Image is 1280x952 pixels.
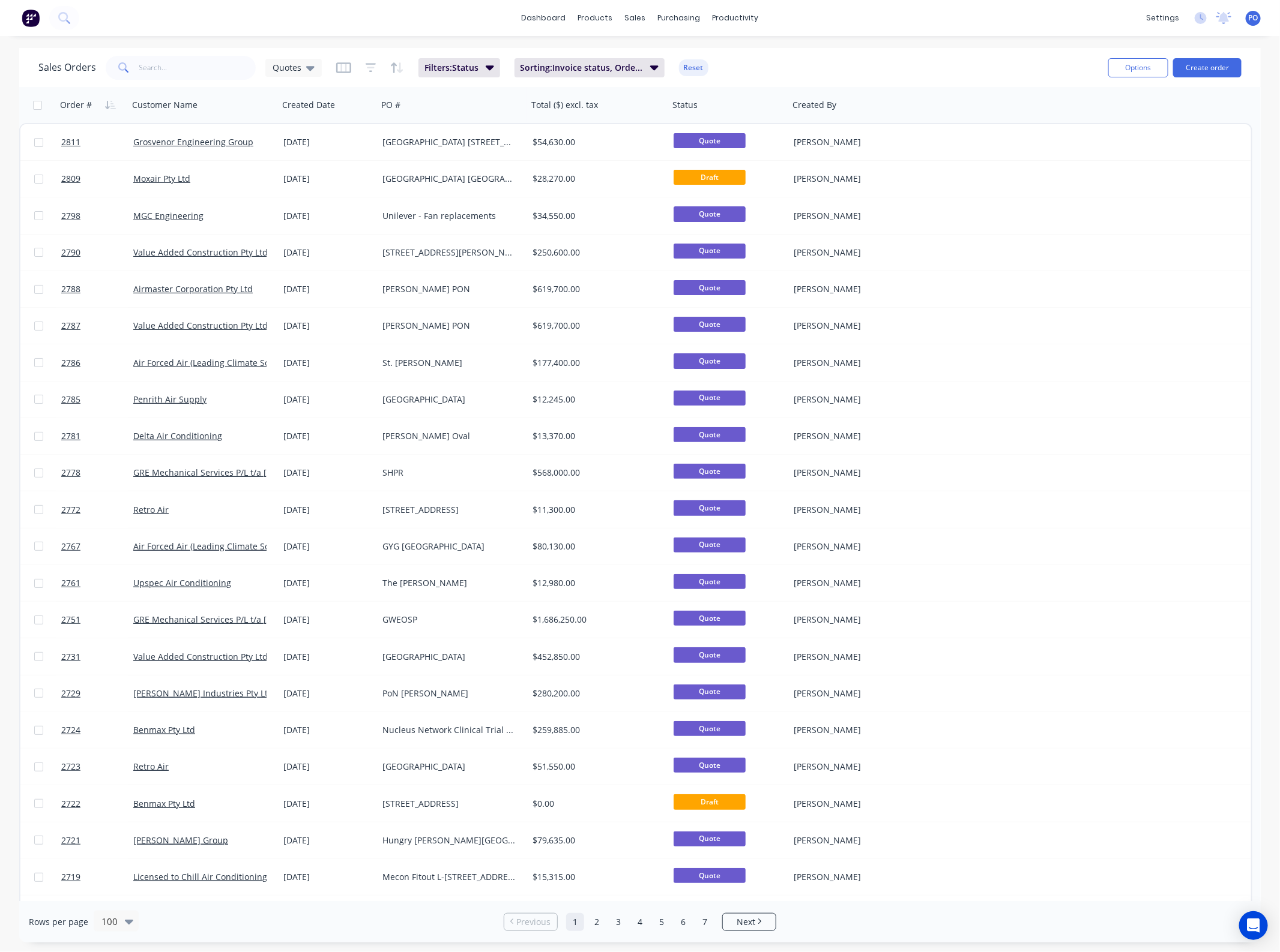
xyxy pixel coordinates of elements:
[61,357,80,369] span: 2786
[674,574,746,589] span: Quote
[674,206,746,221] span: Quote
[382,467,516,479] div: SHPR
[517,916,551,928] span: Previous
[61,540,80,552] span: 2767
[794,504,927,516] div: [PERSON_NAME]
[382,834,516,846] div: Hungry [PERSON_NAME][GEOGRAPHIC_DATA]
[133,173,190,184] a: Moxair Pty Ltd
[533,467,657,479] div: $568,000.00
[609,913,627,931] a: Page 3
[794,173,927,185] div: [PERSON_NAME]
[133,136,253,148] a: Grosvenor Engineering Group
[283,834,373,846] div: [DATE]
[61,786,133,822] a: 2722
[652,9,707,27] div: purchasing
[533,357,657,369] div: $177,400.00
[283,210,373,222] div: [DATE]
[61,430,80,442] span: 2781
[794,320,927,332] div: [PERSON_NAME]
[283,577,373,589] div: [DATE]
[515,58,665,77] button: Sorting:Invoice status, Order #
[533,577,657,589] div: $12,980.00
[674,500,746,515] span: Quote
[653,913,671,931] a: Page 5
[794,357,927,369] div: [PERSON_NAME]
[794,871,927,883] div: [PERSON_NAME]
[533,173,657,185] div: $28,270.00
[283,467,373,479] div: [DATE]
[1239,911,1268,940] div: Open Intercom Messenger
[674,758,746,773] span: Quote
[283,504,373,516] div: [DATE]
[533,651,657,663] div: $452,850.00
[794,247,927,259] div: [PERSON_NAME]
[61,418,133,454] a: 2781
[674,427,746,442] span: Quote
[133,834,228,846] a: [PERSON_NAME] Group
[133,687,273,699] a: [PERSON_NAME] Industries Pty Ltd
[61,528,133,564] a: 2767
[696,913,714,931] a: Page 7
[61,639,133,675] a: 2731
[139,56,256,80] input: Search...
[674,133,746,148] span: Quote
[382,761,516,773] div: [GEOGRAPHIC_DATA]
[1249,13,1258,23] span: PO
[533,761,657,773] div: $51,550.00
[794,430,927,442] div: [PERSON_NAME]
[794,540,927,552] div: [PERSON_NAME]
[794,283,927,295] div: [PERSON_NAME]
[133,247,268,258] a: Value Added Construction Pty Ltd
[674,794,746,809] span: Draft
[566,913,584,931] a: Page 1 is your current page
[283,761,373,773] div: [DATE]
[283,247,373,259] div: [DATE]
[533,724,657,736] div: $259,885.00
[273,61,301,74] span: Quotes
[533,430,657,442] div: $13,370.00
[283,173,373,185] div: [DATE]
[61,724,80,736] span: 2724
[674,913,692,931] a: Page 6
[533,210,657,222] div: $34,550.00
[133,467,409,478] a: GRE Mechanical Services P/L t/a [PERSON_NAME] & [PERSON_NAME]
[133,614,409,625] a: GRE Mechanical Services P/L t/a [PERSON_NAME] & [PERSON_NAME]
[674,353,746,368] span: Quote
[133,320,268,331] a: Value Added Construction Pty Ltd
[61,467,80,479] span: 2778
[533,687,657,699] div: $280,200.00
[283,687,373,699] div: [DATE]
[61,859,133,895] a: 2719
[133,724,195,735] a: Benmax Pty Ltd
[61,798,80,810] span: 2722
[674,868,746,883] span: Quote
[588,913,606,931] a: Page 2
[61,749,133,785] a: 2723
[619,9,652,27] div: sales
[674,317,746,332] span: Quote
[283,724,373,736] div: [DATE]
[61,896,133,932] a: 2717
[22,9,40,27] img: Factory
[133,210,204,221] a: MGC Engineering
[531,99,598,111] div: Total ($) excl. tax
[61,577,80,589] span: 2761
[133,577,231,588] a: Upspec Air Conditioning
[674,721,746,736] span: Quote
[674,537,746,552] span: Quote
[794,761,927,773] div: [PERSON_NAME]
[283,540,373,552] div: [DATE]
[1108,58,1168,77] button: Options
[504,916,557,928] a: Previous page
[382,173,516,185] div: [GEOGRAPHIC_DATA] [GEOGRAPHIC_DATA]
[133,504,169,515] a: Retro Air
[572,9,619,27] div: products
[61,834,80,846] span: 2721
[1140,9,1185,27] div: settings
[283,614,373,626] div: [DATE]
[133,540,300,552] a: Air Forced Air (Leading Climate Solutions)
[381,99,400,111] div: PO #
[61,247,80,259] span: 2790
[382,283,516,295] div: [PERSON_NAME] PON
[61,308,133,344] a: 2787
